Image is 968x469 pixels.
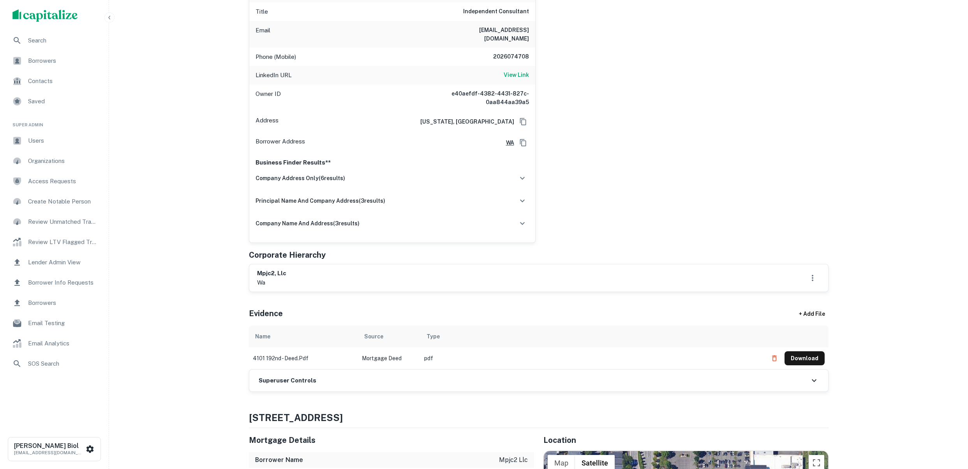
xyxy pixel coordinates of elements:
img: capitalize-logo.png [12,9,78,22]
h5: Mortgage Details [249,434,534,446]
a: WA [500,138,514,147]
div: Type [427,332,440,341]
h4: [STREET_ADDRESS] [249,411,829,425]
div: Name [255,332,270,341]
button: Delete file [767,352,781,365]
li: Super Admin [6,112,102,131]
h6: [US_STATE], [GEOGRAPHIC_DATA] [414,117,514,126]
p: Owner ID [256,89,281,106]
p: Title [256,7,268,16]
span: Email Testing [28,319,98,328]
h6: View Link [504,71,529,79]
a: Access Requests [6,172,102,191]
a: Review Unmatched Transactions [6,212,102,231]
span: Borrowers [28,56,98,65]
td: pdf [420,347,763,369]
th: Source [358,326,420,347]
h6: Superuser Controls [259,376,316,385]
button: [PERSON_NAME] Biol[EMAIL_ADDRESS][DOMAIN_NAME] [8,437,101,461]
p: LinkedIn URL [256,71,292,80]
a: Email Analytics [6,334,102,353]
h6: Independent Consultant [463,7,529,16]
p: Business Finder Results** [256,158,529,167]
a: Borrower Info Requests [6,273,102,292]
span: Email Analytics [28,339,98,348]
div: + Add File [785,307,839,321]
a: Borrowers [6,294,102,312]
a: Email Testing [6,314,102,333]
button: Copy Address [517,137,529,149]
p: [EMAIL_ADDRESS][DOMAIN_NAME] [14,449,84,456]
span: Contacts [28,76,98,86]
h6: company address only ( 6 results) [256,174,345,182]
a: Contacts [6,72,102,90]
h6: principal name and company address ( 3 results) [256,196,385,205]
h5: Evidence [249,308,283,319]
td: 4101 192nd - deed.pdf [249,347,358,369]
a: Saved [6,92,102,111]
h5: Corporate Hierarchy [249,249,326,261]
h6: [PERSON_NAME] Biol [14,443,84,449]
th: Type [420,326,763,347]
p: mpjc2 llc [499,455,528,465]
a: Search [6,31,102,50]
span: Borrowers [28,298,98,308]
span: SOS Search [28,359,98,368]
h6: company name and address ( 3 results) [256,219,360,228]
a: Create Notable Person [6,192,102,211]
span: Create Notable Person [28,197,98,206]
a: View Link [504,71,529,80]
p: Address [256,116,279,127]
span: Access Requests [28,177,98,186]
button: Copy Address [517,116,529,127]
button: Download [785,351,825,365]
p: Phone (Mobile) [256,52,296,62]
span: Saved [28,97,98,106]
span: Organizations [28,156,98,166]
a: Lender Admin View [6,253,102,272]
p: Email [256,26,270,43]
div: scrollable content [249,326,829,369]
a: Organizations [6,152,102,170]
span: Borrower Info Requests [28,278,98,287]
h6: e40aefdf-4382-4431-827c-0aa844aa39a5 [436,89,529,106]
h6: 2026074708 [482,52,529,62]
h6: Borrower Name [255,455,303,465]
p: wa [257,278,286,287]
a: SOS Search [6,354,102,373]
span: Lender Admin View [28,258,98,267]
th: Name [249,326,358,347]
h6: [EMAIL_ADDRESS][DOMAIN_NAME] [436,26,529,43]
span: Search [28,36,98,45]
span: Review Unmatched Transactions [28,217,98,227]
iframe: Chat Widget [929,407,968,444]
h5: Location [543,434,829,446]
h6: mpjc2, llc [257,269,286,278]
a: Borrowers [6,51,102,70]
a: Users [6,131,102,150]
span: Users [28,136,98,145]
a: Review LTV Flagged Transactions [6,233,102,251]
td: Mortgage Deed [358,347,420,369]
p: Borrower Address [256,137,305,149]
span: Review LTV Flagged Transactions [28,237,98,247]
div: Source [364,332,383,341]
